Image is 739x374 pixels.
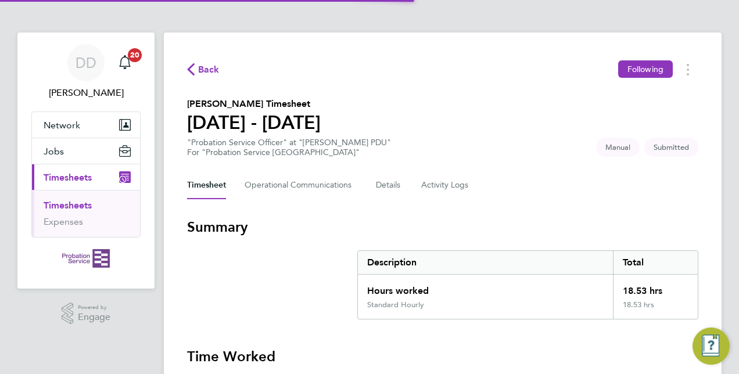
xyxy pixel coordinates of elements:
[693,328,730,365] button: Engage Resource Center
[44,172,92,183] span: Timesheets
[32,138,140,164] button: Jobs
[187,347,698,366] h3: Time Worked
[76,55,96,70] span: DD
[358,275,613,300] div: Hours worked
[187,97,321,111] h2: [PERSON_NAME] Timesheet
[31,44,141,100] a: DD[PERSON_NAME]
[187,148,391,157] div: For "Probation Service [GEOGRAPHIC_DATA]"
[32,164,140,190] button: Timesheets
[613,275,698,300] div: 18.53 hrs
[78,303,110,312] span: Powered by
[17,33,155,289] nav: Main navigation
[187,218,698,236] h3: Summary
[62,249,109,268] img: probationservice-logo-retina.png
[31,86,141,100] span: Dionne Ducille
[677,60,698,78] button: Timesheets Menu
[198,63,220,77] span: Back
[62,303,111,325] a: Powered byEngage
[613,251,698,274] div: Total
[32,190,140,237] div: Timesheets
[367,300,424,310] div: Standard Hourly
[128,48,142,62] span: 20
[596,138,640,157] span: This timesheet was manually created.
[245,171,357,199] button: Operational Communications
[421,171,470,199] button: Activity Logs
[644,138,698,157] span: This timesheet is Submitted.
[187,62,220,77] button: Back
[187,138,391,157] div: "Probation Service Officer" at "[PERSON_NAME] PDU"
[618,60,673,78] button: Following
[113,44,137,81] a: 20
[32,112,140,138] button: Network
[357,250,698,319] div: Summary
[187,111,321,134] h1: [DATE] - [DATE]
[44,216,83,227] a: Expenses
[31,249,141,268] a: Go to home page
[358,251,613,274] div: Description
[187,171,226,199] button: Timesheet
[44,146,64,157] span: Jobs
[376,171,403,199] button: Details
[78,312,110,322] span: Engage
[627,64,663,74] span: Following
[44,200,92,211] a: Timesheets
[44,120,80,131] span: Network
[613,300,698,319] div: 18.53 hrs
